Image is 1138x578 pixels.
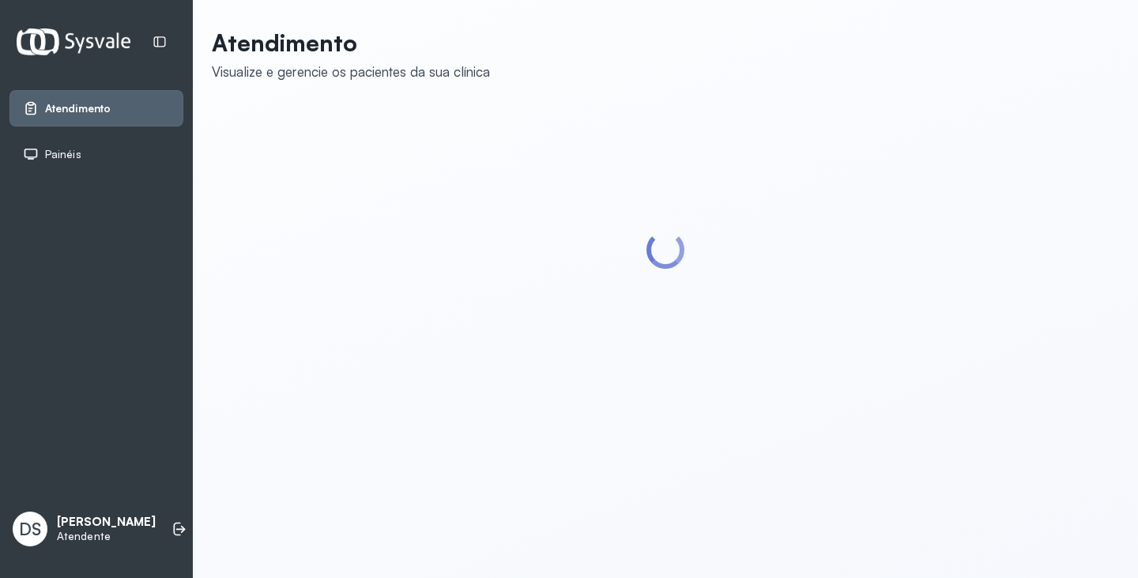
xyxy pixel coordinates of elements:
span: Atendimento [45,102,111,115]
img: Logotipo do estabelecimento [17,28,130,55]
div: Visualize e gerencie os pacientes da sua clínica [212,63,490,80]
span: Painéis [45,148,81,161]
a: Atendimento [23,100,170,116]
p: [PERSON_NAME] [57,515,156,530]
p: Atendimento [212,28,490,57]
p: Atendente [57,530,156,543]
span: DS [19,519,41,539]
